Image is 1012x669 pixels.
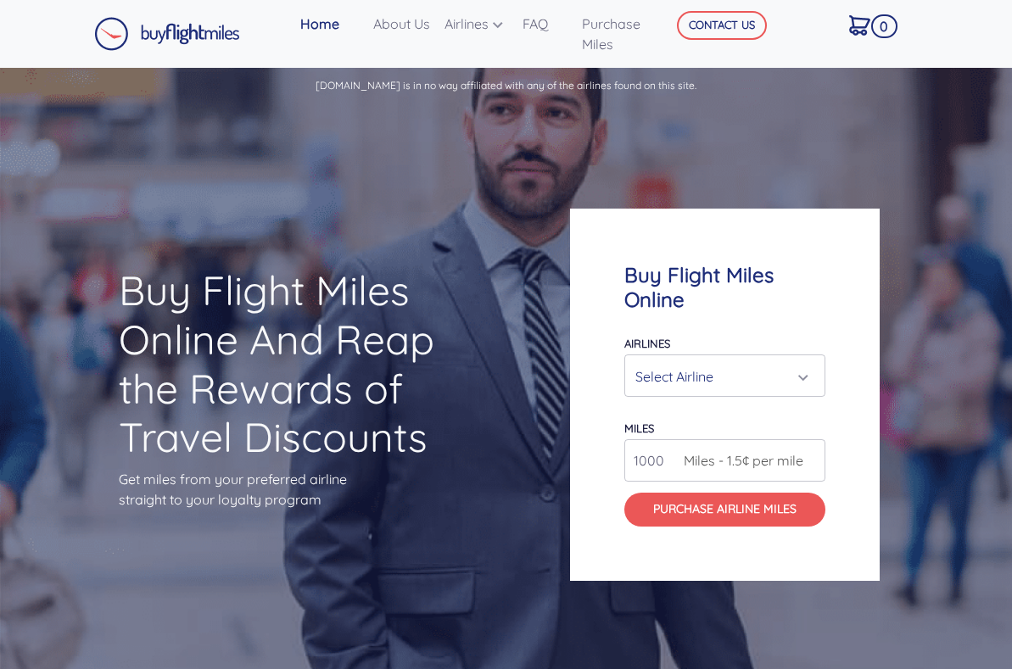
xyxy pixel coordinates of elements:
a: Buy Flight Miles Logo [94,13,240,55]
a: About Us [366,7,438,41]
p: Get miles from your preferred airline straight to your loyalty program [119,469,442,510]
img: Buy Flight Miles Logo [94,17,240,51]
h4: Buy Flight Miles Online [624,263,825,312]
span: 0 [871,14,897,38]
span: Miles - 1.5¢ per mile [675,450,803,471]
button: Purchase Airline Miles [624,493,825,527]
a: FAQ [516,7,575,41]
h1: Buy Flight Miles Online And Reap the Rewards of Travel Discounts [119,266,442,461]
a: Home [294,7,366,41]
div: Select Airline [635,360,804,393]
a: Purchase Miles [575,7,668,61]
a: 0 [842,7,894,42]
label: Airlines [624,337,670,350]
img: Cart [849,15,870,36]
button: CONTACT US [677,11,767,40]
button: Select Airline [624,354,825,397]
label: miles [624,421,654,435]
a: Airlines [438,7,516,41]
